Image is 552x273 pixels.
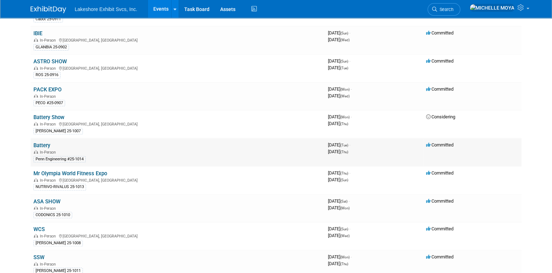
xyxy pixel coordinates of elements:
[33,121,322,127] div: [GEOGRAPHIC_DATA], [GEOGRAPHIC_DATA]
[349,30,350,36] span: -
[340,115,350,119] span: (Mon)
[34,150,38,154] img: In-Person Event
[33,72,60,78] div: ROS 25-0916
[351,254,352,259] span: -
[33,44,69,50] div: GLANBIA 25-0902
[349,170,350,176] span: -
[34,178,38,182] img: In-Person Event
[33,16,63,22] div: Cabot 25-0911
[33,65,322,71] div: [GEOGRAPHIC_DATA], [GEOGRAPHIC_DATA]
[328,30,350,36] span: [DATE]
[340,199,347,203] span: (Sat)
[328,86,352,92] span: [DATE]
[33,156,86,162] div: Penn Engineering #25-1014
[33,142,50,149] a: Battery
[328,114,352,119] span: [DATE]
[351,86,352,92] span: -
[34,122,38,125] img: In-Person Event
[33,30,42,37] a: IBIE
[328,177,348,182] span: [DATE]
[40,66,58,71] span: In-Person
[75,6,137,12] span: Lakeshore Exhibit Svcs, Inc.
[33,177,322,183] div: [GEOGRAPHIC_DATA], [GEOGRAPHIC_DATA]
[328,226,350,231] span: [DATE]
[33,170,107,177] a: Mr Olympia World Fitness Expo
[426,198,453,204] span: Committed
[33,86,62,93] a: PACK EXPO
[33,240,83,246] div: [PERSON_NAME] 25-1008
[428,3,460,16] a: Search
[31,6,66,13] img: ExhibitDay
[34,262,38,266] img: In-Person Event
[328,121,348,126] span: [DATE]
[340,38,350,42] span: (Wed)
[340,66,348,70] span: (Tue)
[351,114,352,119] span: -
[340,31,348,35] span: (Sun)
[328,37,350,42] span: [DATE]
[40,178,58,183] span: In-Person
[328,170,350,176] span: [DATE]
[340,227,348,231] span: (Sun)
[426,226,453,231] span: Committed
[340,262,348,266] span: (Thu)
[349,142,350,148] span: -
[426,142,453,148] span: Committed
[33,184,86,190] div: NUTRIVO-RIVALUS 25-1013
[469,4,515,12] img: MICHELLE MOYA
[33,226,45,232] a: WCS
[328,254,352,259] span: [DATE]
[328,205,350,210] span: [DATE]
[40,234,58,239] span: In-Person
[40,122,58,127] span: In-Person
[340,87,350,91] span: (Mon)
[328,149,348,154] span: [DATE]
[40,94,58,99] span: In-Person
[426,114,455,119] span: Considering
[328,93,350,98] span: [DATE]
[33,233,322,239] div: [GEOGRAPHIC_DATA], [GEOGRAPHIC_DATA]
[426,58,453,64] span: Committed
[34,234,38,237] img: In-Person Event
[349,198,350,204] span: -
[328,58,350,64] span: [DATE]
[34,66,38,70] img: In-Person Event
[340,206,350,210] span: (Mon)
[33,128,83,134] div: [PERSON_NAME] 25-1007
[33,114,64,121] a: Battery Show
[340,234,350,238] span: (Wed)
[340,255,350,259] span: (Mon)
[349,226,350,231] span: -
[426,86,453,92] span: Committed
[33,100,65,106] div: PECO #25-0907
[34,38,38,42] img: In-Person Event
[34,206,38,210] img: In-Person Event
[33,254,44,261] a: SSW
[426,30,453,36] span: Committed
[340,122,348,126] span: (Thu)
[340,94,350,98] span: (Wed)
[328,198,350,204] span: [DATE]
[340,171,348,175] span: (Thu)
[340,150,348,154] span: (Thu)
[33,37,322,43] div: [GEOGRAPHIC_DATA], [GEOGRAPHIC_DATA]
[340,59,348,63] span: (Sun)
[437,7,453,12] span: Search
[328,142,350,148] span: [DATE]
[328,261,348,266] span: [DATE]
[33,58,67,65] a: ASTRO SHOW
[40,38,58,43] span: In-Person
[33,198,60,205] a: ASA SHOW
[328,65,348,70] span: [DATE]
[40,262,58,267] span: In-Person
[40,206,58,211] span: In-Person
[426,170,453,176] span: Committed
[340,143,348,147] span: (Tue)
[40,150,58,155] span: In-Person
[426,254,453,259] span: Committed
[34,94,38,98] img: In-Person Event
[340,178,348,182] span: (Sun)
[33,212,72,218] div: CODONICS 25-1010
[328,233,350,238] span: [DATE]
[349,58,350,64] span: -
